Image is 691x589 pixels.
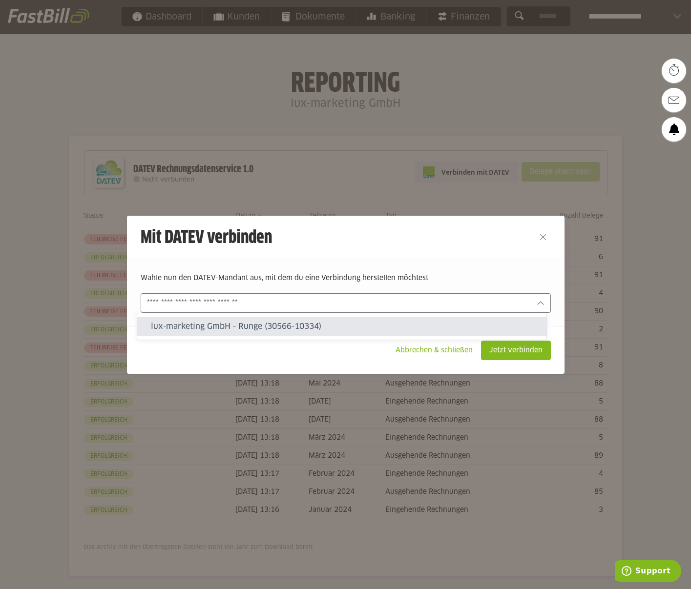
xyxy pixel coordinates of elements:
[137,317,546,336] sl-option: lux-marketing GmbH - Runge (30566-10334)
[141,273,551,284] p: Wähle nun den DATEV-Mandant aus, mit dem du eine Verbindung herstellen möchtest
[387,341,481,360] sl-button: Abbrechen & schließen
[615,560,681,584] iframe: Öffnet ein Widget, in dem Sie weitere Informationen finden
[481,341,551,360] sl-button: Jetzt verbinden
